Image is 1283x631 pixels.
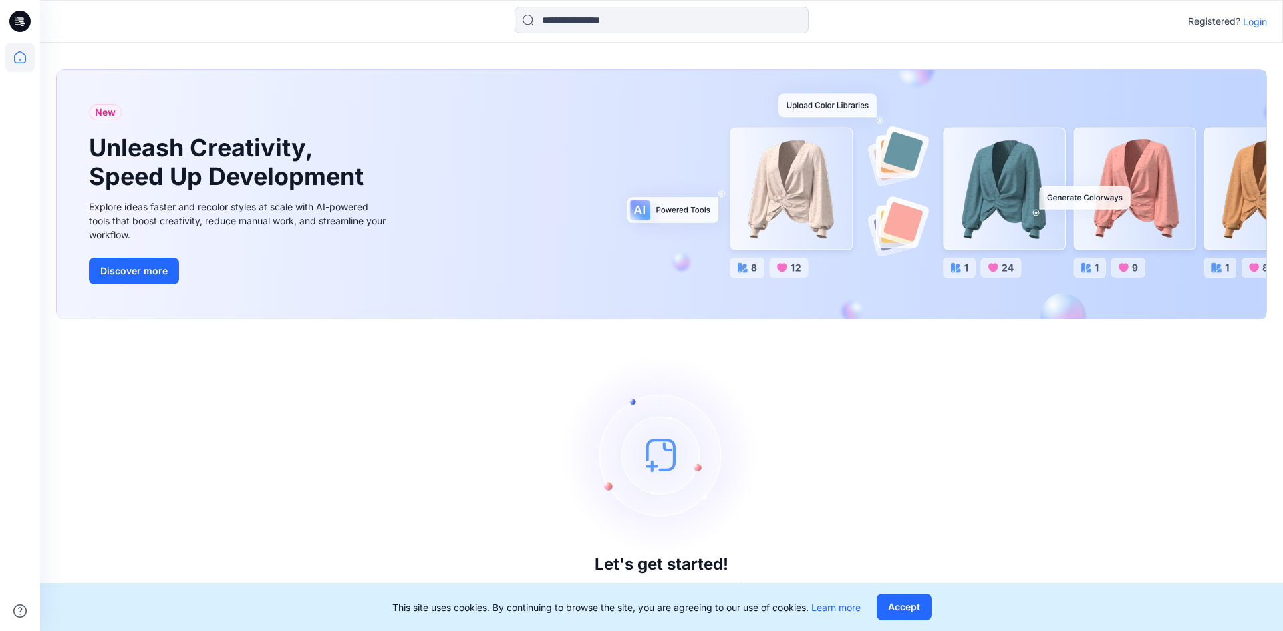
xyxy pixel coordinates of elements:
img: empty-state-image.svg [561,355,762,555]
a: Discover more [89,258,390,284]
p: Login [1243,15,1267,29]
p: Registered? [1188,13,1240,29]
button: Accept [877,594,932,620]
h3: Let's get started! [595,555,728,574]
button: Discover more [89,258,179,284]
a: Learn more [811,602,861,613]
div: Explore ideas faster and recolor styles at scale with AI-powered tools that boost creativity, red... [89,200,390,242]
span: New [95,104,116,120]
h1: Unleash Creativity, Speed Up Development [89,134,370,191]
p: This site uses cookies. By continuing to browse the site, you are agreeing to our use of cookies. [392,600,861,614]
p: Click New to add a style or create a folder. [553,579,770,595]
